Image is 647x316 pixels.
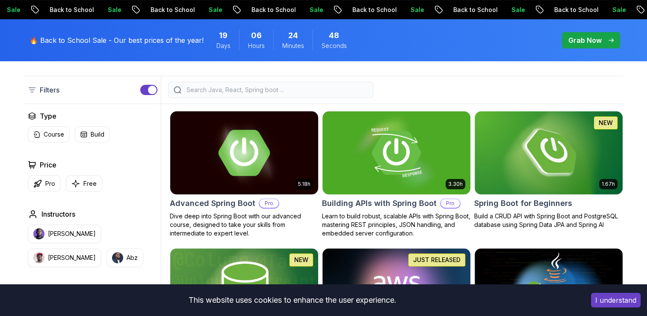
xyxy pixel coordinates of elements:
[30,35,204,45] p: 🔥 Back to School Sale - Our best prices of the year!
[503,6,531,14] p: Sale
[170,111,319,238] a: Advanced Spring Boot card5.18hAdvanced Spring BootProDive deep into Spring Boot with our advanced...
[322,212,471,238] p: Learn to build robust, scalable APIs with Spring Boot, mastering REST principles, JSON handling, ...
[28,175,61,192] button: Pro
[448,181,463,188] p: 3.30h
[44,130,64,139] p: Course
[83,179,97,188] p: Free
[282,42,304,50] span: Minutes
[568,35,602,45] p: Grab Now
[100,6,127,14] p: Sale
[28,248,101,267] button: instructor img[PERSON_NAME]
[112,252,123,263] img: instructor img
[66,175,102,192] button: Free
[322,42,347,50] span: Seconds
[142,6,201,14] p: Back to School
[40,160,56,170] h2: Price
[48,230,96,238] p: [PERSON_NAME]
[591,293,641,307] button: Accept cookies
[219,30,227,42] span: 19 Days
[41,6,100,14] p: Back to School
[294,256,308,264] p: NEW
[248,42,265,50] span: Hours
[474,212,623,229] p: Build a CRUD API with Spring Boot and PostgreSQL database using Spring Data JPA and Spring AI
[260,199,278,208] p: Pro
[6,291,578,310] div: This website uses cookies to enhance the user experience.
[413,256,461,264] p: JUST RELEASED
[127,253,138,262] p: Abz
[40,85,59,95] p: Filters
[28,126,70,143] button: Course
[602,181,615,188] p: 1.67h
[185,86,368,94] input: Search Java, React, Spring boot ...
[216,42,230,50] span: Days
[604,6,632,14] p: Sale
[474,197,572,209] h2: Spring Boot for Beginners
[251,30,262,42] span: 6 Hours
[243,6,301,14] p: Back to School
[28,224,101,243] button: instructor img[PERSON_NAME]
[75,126,110,143] button: Build
[33,252,44,263] img: instructor img
[91,130,104,139] p: Build
[402,6,430,14] p: Sale
[288,30,298,42] span: 24 Minutes
[322,111,471,238] a: Building APIs with Spring Boot card3.30hBuilding APIs with Spring BootProLearn to build robust, s...
[329,30,339,42] span: 48 Seconds
[170,212,319,238] p: Dive deep into Spring Boot with our advanced course, designed to take your skills from intermedia...
[599,119,613,127] p: NEW
[298,181,310,188] p: 5.18h
[322,111,470,194] img: Building APIs with Spring Boot card
[45,179,55,188] p: Pro
[106,248,143,267] button: instructor imgAbz
[166,109,322,196] img: Advanced Spring Boot card
[322,197,437,209] h2: Building APIs with Spring Boot
[201,6,228,14] p: Sale
[40,111,56,121] h2: Type
[546,6,604,14] p: Back to School
[170,197,255,209] h2: Advanced Spring Boot
[41,209,75,219] h2: Instructors
[474,111,623,229] a: Spring Boot for Beginners card1.67hNEWSpring Boot for BeginnersBuild a CRUD API with Spring Boot ...
[445,6,503,14] p: Back to School
[475,111,623,194] img: Spring Boot for Beginners card
[33,228,44,239] img: instructor img
[48,253,96,262] p: [PERSON_NAME]
[441,199,460,208] p: Pro
[301,6,329,14] p: Sale
[344,6,402,14] p: Back to School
